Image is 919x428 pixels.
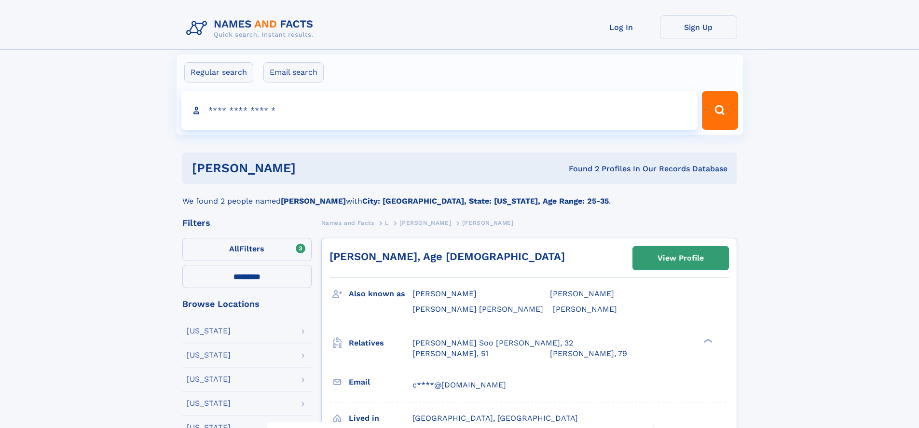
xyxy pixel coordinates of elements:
[702,91,738,130] button: Search Button
[229,244,239,253] span: All
[412,304,543,314] span: [PERSON_NAME] [PERSON_NAME]
[633,247,728,270] a: View Profile
[192,162,432,174] h1: [PERSON_NAME]
[660,15,737,39] a: Sign Up
[349,410,412,427] h3: Lived in
[263,62,324,83] label: Email search
[412,289,477,298] span: [PERSON_NAME]
[187,327,231,335] div: [US_STATE]
[399,217,451,229] a: [PERSON_NAME]
[187,351,231,359] div: [US_STATE]
[583,15,660,39] a: Log In
[187,375,231,383] div: [US_STATE]
[349,286,412,302] h3: Also known as
[658,247,704,269] div: View Profile
[349,335,412,351] h3: Relatives
[281,196,346,206] b: [PERSON_NAME]
[182,238,312,261] label: Filters
[550,289,614,298] span: [PERSON_NAME]
[412,414,578,423] span: [GEOGRAPHIC_DATA], [GEOGRAPHIC_DATA]
[462,220,514,226] span: [PERSON_NAME]
[182,184,737,207] div: We found 2 people named with .
[184,62,253,83] label: Regular search
[553,304,617,314] span: [PERSON_NAME]
[329,250,565,262] a: [PERSON_NAME], Age [DEMOGRAPHIC_DATA]
[182,300,312,308] div: Browse Locations
[182,219,312,227] div: Filters
[412,338,573,348] a: [PERSON_NAME] Soo [PERSON_NAME], 32
[550,348,627,359] a: [PERSON_NAME], 79
[412,348,488,359] a: [PERSON_NAME], 51
[385,217,389,229] a: L
[181,91,698,130] input: search input
[182,15,321,41] img: Logo Names and Facts
[432,164,727,174] div: Found 2 Profiles In Our Records Database
[321,217,374,229] a: Names and Facts
[362,196,609,206] b: City: [GEOGRAPHIC_DATA], State: [US_STATE], Age Range: 25-35
[399,220,451,226] span: [PERSON_NAME]
[349,374,412,390] h3: Email
[701,337,713,344] div: ❯
[385,220,389,226] span: L
[187,400,231,407] div: [US_STATE]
